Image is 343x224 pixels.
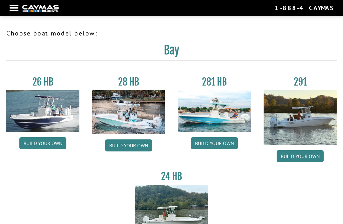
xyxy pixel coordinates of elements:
[6,43,337,61] h2: Bay
[191,137,238,149] a: Build your own
[19,137,66,149] a: Build your own
[105,139,152,151] a: Build your own
[6,76,79,88] h3: 26 HB
[264,76,337,88] h3: 291
[92,90,165,134] img: 28_hb_thumbnail_for_caymas_connect.jpg
[135,170,208,182] h3: 24 HB
[277,150,324,162] a: Build your own
[6,90,79,132] img: 26_new_photo_resized.jpg
[178,90,251,132] img: 28-hb-twin.jpg
[264,90,337,145] img: 291_Thumbnail.jpg
[275,4,333,12] div: 1-888-4CAYMAS
[178,76,251,88] h3: 281 HB
[92,76,165,88] h3: 28 HB
[6,29,337,38] p: Choose boat model below:
[22,5,59,12] img: white-logo-c9c8dbefe5ff5ceceb0f0178aa75bf4bb51f6bca0971e226c86eb53dfe498488.png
